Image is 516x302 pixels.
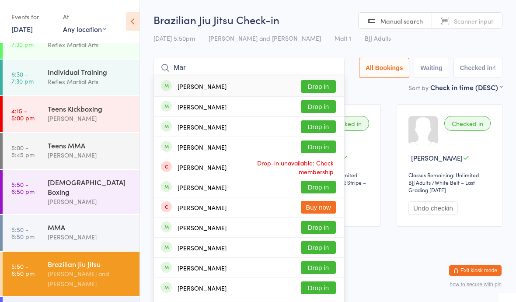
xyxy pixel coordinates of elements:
[48,150,132,160] div: [PERSON_NAME]
[449,265,502,276] button: Exit kiosk mode
[408,83,429,92] label: Sort by
[63,10,106,24] div: At
[301,261,336,274] button: Drop in
[430,82,502,92] div: Check in time (DESC)
[178,83,227,90] div: [PERSON_NAME]
[48,259,132,269] div: Brazilian Jiu Jitsu
[48,232,132,242] div: [PERSON_NAME]
[11,144,35,158] time: 5:00 - 5:45 pm
[301,181,336,193] button: Drop in
[48,113,132,123] div: [PERSON_NAME]
[48,104,132,113] div: Teens Kickboxing
[178,244,227,251] div: [PERSON_NAME]
[48,222,132,232] div: MMA
[323,116,369,131] div: Checked in
[301,221,336,234] button: Drop in
[178,284,227,291] div: [PERSON_NAME]
[301,80,336,93] button: Drop in
[301,140,336,153] button: Drop in
[48,197,132,207] div: [PERSON_NAME]
[408,179,431,186] div: BJJ Adults
[178,164,227,171] div: [PERSON_NAME]
[301,120,336,133] button: Drop in
[3,96,139,132] a: 4:15 -5:00 pmTeens Kickboxing[PERSON_NAME]
[3,215,139,251] a: 5:50 -6:50 pmMMA[PERSON_NAME]
[48,269,132,289] div: [PERSON_NAME] and [PERSON_NAME]
[11,24,33,34] a: [DATE]
[178,224,227,231] div: [PERSON_NAME]
[301,281,336,294] button: Drop in
[444,116,491,131] div: Checked in
[63,24,106,34] div: Any location
[335,34,351,42] span: Matt 1
[3,252,139,296] a: 5:50 -6:50 pmBrazilian Jiu Jitsu[PERSON_NAME] and [PERSON_NAME]
[3,133,139,169] a: 5:00 -5:45 pmTeens MMA[PERSON_NAME]
[365,34,391,42] span: BJJ Adults
[380,17,423,25] span: Manual search
[48,67,132,77] div: Individual Training
[301,241,336,254] button: Drop in
[408,171,493,179] div: Classes Remaining: Unlimited
[359,58,410,78] button: All Bookings
[209,34,321,42] span: [PERSON_NAME] and [PERSON_NAME]
[11,263,35,277] time: 5:50 - 6:50 pm
[153,12,502,27] h2: Brazilian Jiu Jitsu Check-in
[3,60,139,95] a: 6:30 -7:30 pmIndividual TrainingReflex Martial Arts
[153,58,345,78] input: Search
[178,264,227,271] div: [PERSON_NAME]
[48,40,132,50] div: Reflex Martial Arts
[301,201,336,214] button: Buy now
[301,100,336,113] button: Drop in
[450,281,502,288] button: how to secure with pin
[3,170,139,214] a: 5:50 -6:50 pm[DEMOGRAPHIC_DATA] Boxing[PERSON_NAME]
[178,204,227,211] div: [PERSON_NAME]
[11,10,54,24] div: Events for
[227,156,336,178] span: Drop-in unavailable: Check membership
[414,58,449,78] button: Waiting
[11,181,35,195] time: 5:50 - 6:50 pm
[11,34,34,48] time: 6:30 - 7:30 pm
[48,177,132,197] div: [DEMOGRAPHIC_DATA] Boxing
[453,58,503,78] button: Checked in4
[178,103,227,110] div: [PERSON_NAME]
[48,140,132,150] div: Teens MMA
[178,123,227,130] div: [PERSON_NAME]
[11,226,35,240] time: 5:50 - 6:50 pm
[48,77,132,87] div: Reflex Martial Arts
[178,184,227,191] div: [PERSON_NAME]
[178,144,227,151] div: [PERSON_NAME]
[153,34,195,42] span: [DATE] 5:50pm
[11,107,35,121] time: 4:15 - 5:00 pm
[454,17,493,25] span: Scanner input
[492,64,496,71] div: 4
[11,70,34,84] time: 6:30 - 7:30 pm
[408,201,458,215] button: Undo checkin
[411,153,463,162] span: [PERSON_NAME]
